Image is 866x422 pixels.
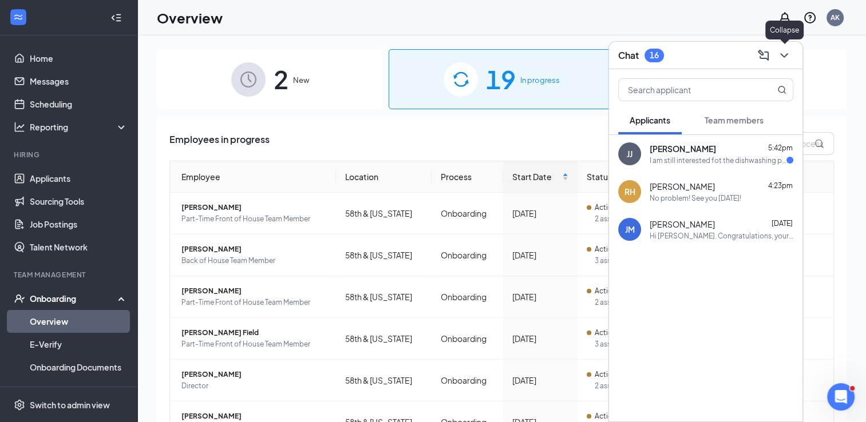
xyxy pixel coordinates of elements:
[30,213,128,236] a: Job Postings
[157,8,223,27] h1: Overview
[578,161,667,193] th: Status
[486,59,516,99] span: 19
[181,297,327,308] span: Part-Time Front of House Team Member
[14,293,25,304] svg: UserCheck
[181,369,327,380] span: [PERSON_NAME]
[595,327,647,339] span: Action Required
[650,143,716,154] span: [PERSON_NAME]
[336,276,432,318] td: 58th & [US_STATE]
[520,74,560,86] span: In progress
[777,49,791,62] svg: ChevronDown
[625,224,635,235] div: JM
[757,49,770,62] svg: ComposeMessage
[705,115,764,125] span: Team members
[30,379,128,401] a: Activity log
[765,21,804,39] div: Collapse
[14,270,125,280] div: Team Management
[595,339,658,350] span: 3 assigned tasks
[181,411,327,422] span: [PERSON_NAME]
[336,318,432,360] td: 58th & [US_STATE]
[181,285,327,297] span: [PERSON_NAME]
[618,49,639,62] h3: Chat
[650,218,715,230] span: [PERSON_NAME]
[181,380,327,392] span: Director
[30,167,128,190] a: Applicants
[170,161,336,193] th: Employee
[14,150,125,160] div: Hiring
[512,170,560,183] span: Start Date
[181,202,327,213] span: [PERSON_NAME]
[13,11,24,23] svg: WorkstreamLogo
[30,121,128,133] div: Reporting
[30,70,128,93] a: Messages
[432,234,504,276] td: Onboarding
[30,47,128,70] a: Home
[595,369,647,380] span: Action Required
[30,190,128,213] a: Sourcing Tools
[432,318,504,360] td: Onboarding
[772,219,793,228] span: [DATE]
[754,46,773,65] button: ComposeMessage
[181,327,327,339] span: [PERSON_NAME] Field
[512,207,568,220] div: [DATE]
[14,121,25,133] svg: Analysis
[768,144,793,152] span: 5:42pm
[30,399,110,411] div: Switch to admin view
[30,293,118,304] div: Onboarding
[181,244,327,255] span: [PERSON_NAME]
[827,383,855,411] iframe: Intercom live chat
[650,193,741,203] div: No problem! See you [DATE]!
[336,360,432,401] td: 58th & [US_STATE]
[650,181,715,192] span: [PERSON_NAME]
[595,380,658,392] span: 2 assigned tasks
[512,290,568,303] div: [DATE]
[512,332,568,345] div: [DATE]
[30,236,128,258] a: Talent Network
[630,115,670,125] span: Applicants
[831,13,840,22] div: AK
[627,148,632,160] div: JJ
[432,360,504,401] td: Onboarding
[595,297,658,308] span: 2 assigned tasks
[181,213,327,225] span: Part-Time Front of House Team Member
[595,213,658,225] span: 2 assigned tasks
[512,374,568,387] div: [DATE]
[181,255,327,266] span: Back of House Team Member
[777,85,786,94] svg: MagnifyingGlass
[293,74,309,86] span: New
[30,333,128,356] a: E-Verify
[30,310,128,333] a: Overview
[336,193,432,234] td: 58th & [US_STATE]
[432,276,504,318] td: Onboarding
[432,161,504,193] th: Process
[778,11,792,25] svg: Notifications
[432,193,504,234] td: Onboarding
[336,234,432,276] td: 58th & [US_STATE]
[181,339,327,350] span: Part-Time Front of House Team Member
[650,156,786,165] div: I am still interested fot the dishwashing position
[650,231,793,241] div: Hi [PERSON_NAME]. Congratulations, your meeting with [DEMOGRAPHIC_DATA]-fil-A for Back of House D...
[30,356,128,379] a: Onboarding Documents
[274,59,288,99] span: 2
[768,181,793,190] span: 4:23pm
[595,411,647,422] span: Action Required
[587,170,650,183] span: Status
[595,285,647,297] span: Action Required
[624,186,635,197] div: RH
[30,93,128,116] a: Scheduling
[110,12,122,23] svg: Collapse
[775,46,793,65] button: ChevronDown
[595,244,647,255] span: Action Required
[512,249,568,261] div: [DATE]
[169,132,270,155] span: Employees in progress
[14,399,25,411] svg: Settings
[336,161,432,193] th: Location
[595,255,658,266] span: 3 assigned tasks
[803,11,817,25] svg: QuestionInfo
[619,79,754,101] input: Search applicant
[650,50,659,60] div: 16
[595,202,647,213] span: Action Required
